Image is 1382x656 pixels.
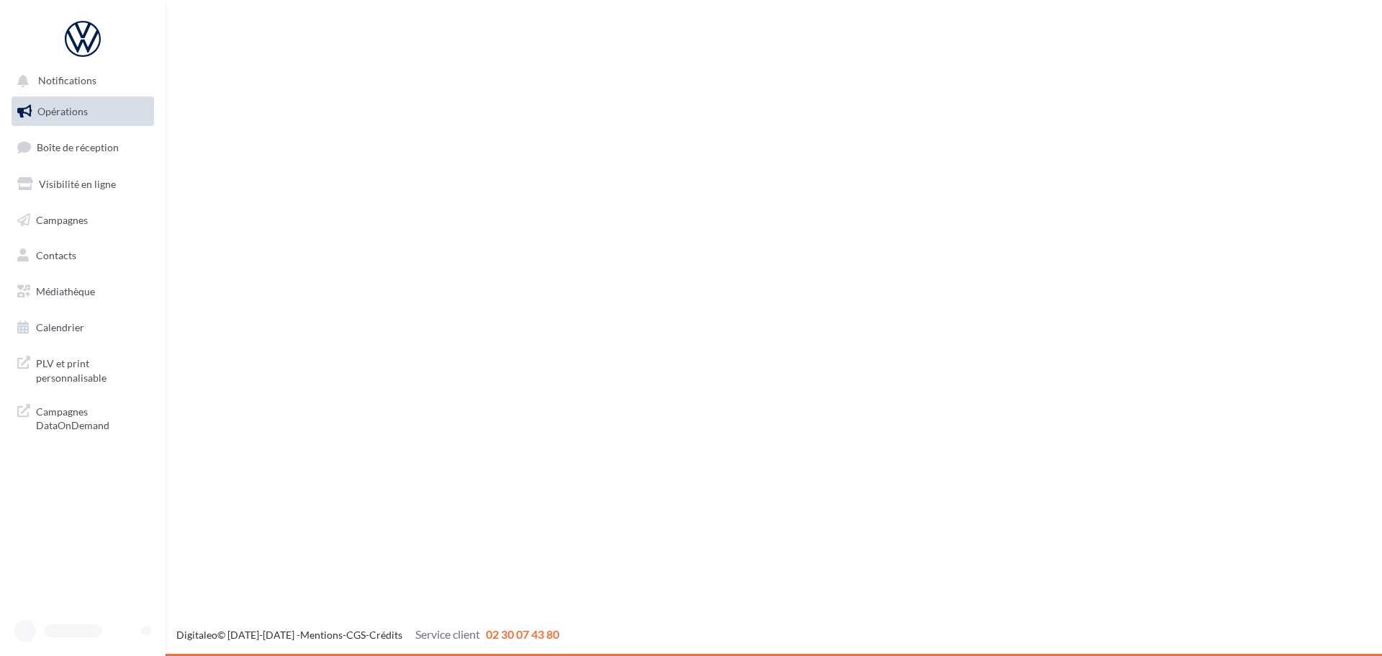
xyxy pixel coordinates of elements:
[9,313,157,343] a: Calendrier
[9,132,157,163] a: Boîte de réception
[176,629,217,641] a: Digitaleo
[36,213,88,225] span: Campagnes
[176,629,559,641] span: © [DATE]-[DATE] - - -
[37,105,88,117] span: Opérations
[346,629,366,641] a: CGS
[36,285,95,297] span: Médiathèque
[36,354,148,385] span: PLV et print personnalisable
[9,277,157,307] a: Médiathèque
[9,169,157,199] a: Visibilité en ligne
[36,402,148,433] span: Campagnes DataOnDemand
[300,629,343,641] a: Mentions
[415,627,480,641] span: Service client
[37,141,119,153] span: Boîte de réception
[36,249,76,261] span: Contacts
[9,396,157,439] a: Campagnes DataOnDemand
[369,629,402,641] a: Crédits
[9,96,157,127] a: Opérations
[9,205,157,235] a: Campagnes
[38,75,96,87] span: Notifications
[39,178,116,190] span: Visibilité en ligne
[36,321,84,333] span: Calendrier
[486,627,559,641] span: 02 30 07 43 80
[9,241,157,271] a: Contacts
[9,348,157,390] a: PLV et print personnalisable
